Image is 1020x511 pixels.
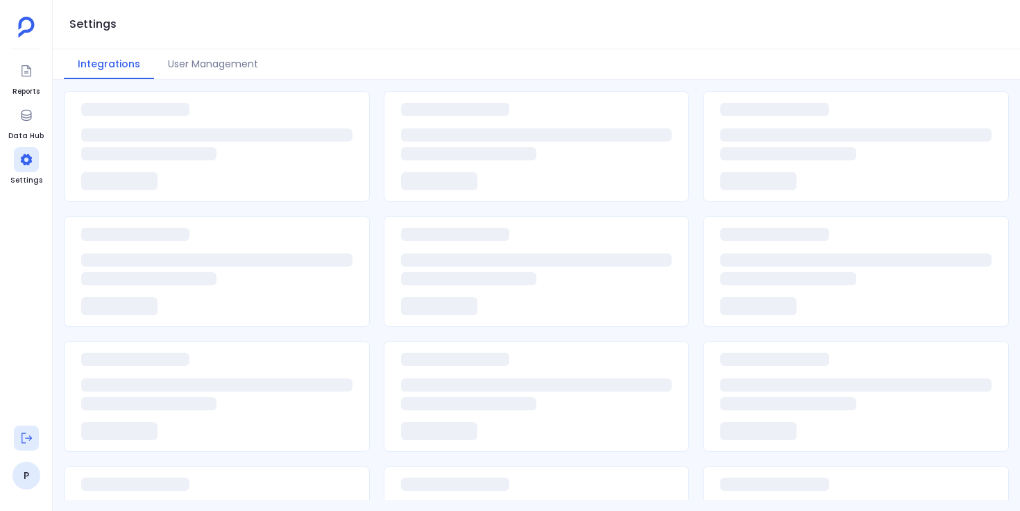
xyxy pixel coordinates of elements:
[12,58,40,97] a: Reports
[10,175,42,186] span: Settings
[69,15,117,34] h1: Settings
[18,17,35,37] img: petavue logo
[12,462,40,489] a: P
[154,49,272,79] button: User Management
[8,103,44,142] a: Data Hub
[12,86,40,97] span: Reports
[8,131,44,142] span: Data Hub
[10,147,42,186] a: Settings
[64,49,154,79] button: Integrations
